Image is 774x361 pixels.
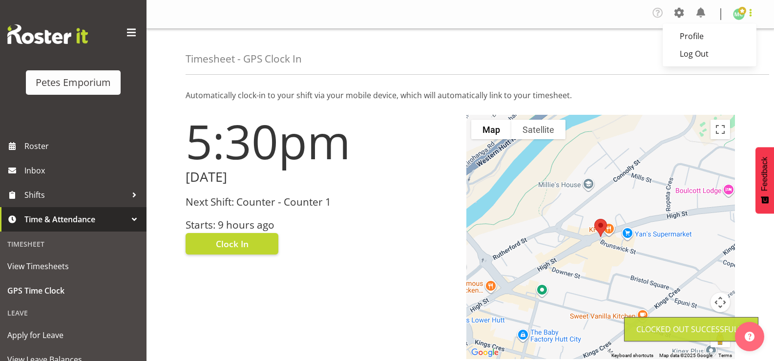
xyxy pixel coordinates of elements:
span: View Timesheets [7,259,139,274]
span: Inbox [24,163,142,178]
button: Show street map [471,120,511,139]
div: Petes Emporium [36,75,111,90]
img: help-xxl-2.png [745,332,754,341]
span: Map data ©2025 Google [659,353,712,358]
h2: [DATE] [186,170,455,185]
h3: Next Shift: Counter - Counter 1 [186,196,455,208]
img: Google [469,346,501,359]
button: Clock In [186,233,278,255]
span: Roster [24,139,142,153]
a: Profile [663,27,756,45]
div: Clocked out Successfully [636,323,746,335]
img: melissa-cowen2635.jpg [733,8,745,20]
a: Terms (opens in new tab) [718,353,732,358]
span: Shifts [24,188,127,202]
span: Clock In [216,237,249,250]
a: Apply for Leave [2,323,144,347]
div: Timesheet [2,234,144,254]
button: Keyboard shortcuts [611,352,653,359]
img: Rosterit website logo [7,24,88,44]
button: Toggle fullscreen view [711,120,730,139]
a: View Timesheets [2,254,144,278]
div: Leave [2,303,144,323]
h1: 5:30pm [186,115,455,168]
a: GPS Time Clock [2,278,144,303]
span: Feedback [760,157,769,191]
button: Map camera controls [711,293,730,312]
button: Feedback - Show survey [755,147,774,213]
span: Apply for Leave [7,328,139,342]
p: Automatically clock-in to your shift via your mobile device, which will automatically link to you... [186,89,735,101]
h3: Starts: 9 hours ago [186,219,455,231]
a: Open this area in Google Maps (opens a new window) [469,346,501,359]
span: GPS Time Clock [7,283,139,298]
span: Time & Attendance [24,212,127,227]
a: Log Out [663,45,756,63]
h4: Timesheet - GPS Clock In [186,53,302,64]
button: Show satellite imagery [511,120,565,139]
